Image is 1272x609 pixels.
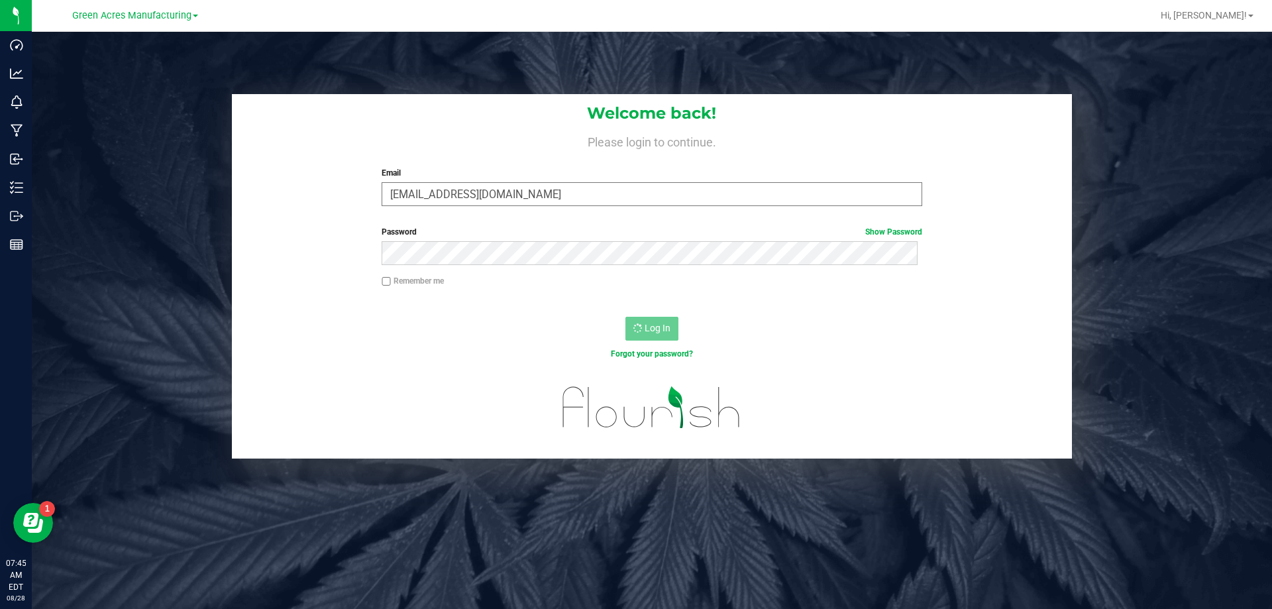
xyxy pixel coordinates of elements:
label: Email [382,167,922,179]
p: 08/28 [6,593,26,603]
span: Log In [645,323,670,333]
span: Hi, [PERSON_NAME]! [1161,10,1247,21]
inline-svg: Analytics [10,67,23,80]
inline-svg: Inbound [10,152,23,166]
span: Green Acres Manufacturing [72,10,191,21]
img: flourish_logo.svg [547,374,757,441]
button: Log In [625,317,678,341]
iframe: Resource center unread badge [39,501,55,517]
p: 07:45 AM EDT [6,557,26,593]
h1: Welcome back! [232,105,1072,122]
inline-svg: Manufacturing [10,124,23,137]
span: Password [382,227,417,237]
inline-svg: Monitoring [10,95,23,109]
h4: Please login to continue. [232,133,1072,148]
inline-svg: Inventory [10,181,23,194]
input: Remember me [382,277,391,286]
inline-svg: Outbound [10,209,23,223]
a: Forgot your password? [611,349,693,359]
inline-svg: Dashboard [10,38,23,52]
inline-svg: Reports [10,238,23,251]
a: Show Password [865,227,922,237]
iframe: Resource center [13,503,53,543]
label: Remember me [382,275,444,287]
